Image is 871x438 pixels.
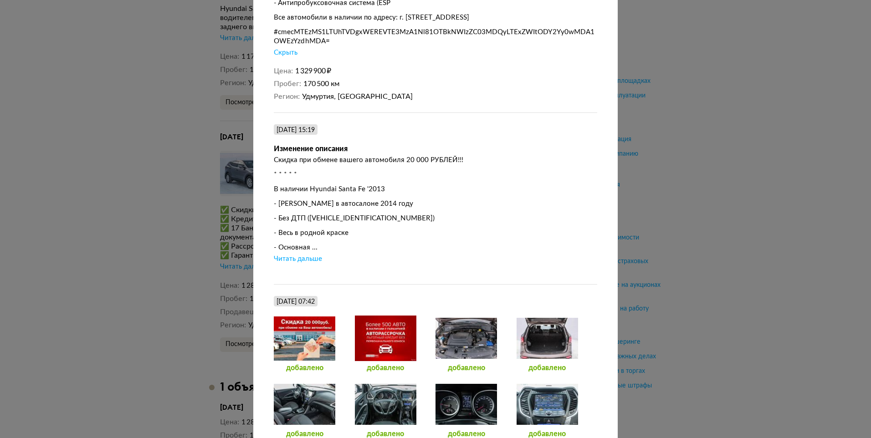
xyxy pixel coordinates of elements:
div: - Основная ... [274,243,597,252]
div: #cmecMTEzMS1LTUhTVDgxWEREVTE3MzA1Nl81OTBkNWIzZC03MDQyLTExZWItODY2Yy0wMDA1OWEzYzdhMDA= [274,28,597,46]
div: - Весь в родной краске [274,229,597,238]
div: Скидка при обмене вашего автомобиля 20 000 РУБЛЕЙ!!! [274,156,597,165]
div: добавлено [355,363,416,372]
div: Читать дальше [274,255,322,264]
div: добавлено [435,363,497,372]
dt: Цена [274,66,293,76]
div: Все автомобили в наличии по адресу: г. [STREET_ADDRESS] [274,13,597,22]
div: В наличии Hyundai Santa Fe '2013 [274,185,597,194]
div: Скрыть [274,48,297,57]
dt: Пробег [274,79,301,88]
dd: Удмуртия, [GEOGRAPHIC_DATA] [302,92,598,101]
span: 1 329 900 ₽ [295,67,331,75]
div: [DATE] 15:19 [277,126,315,134]
dd: 170 500 км [303,79,598,88]
div: - [PERSON_NAME] в автосалоне 2014 году [274,199,597,209]
dt: Регион [274,92,300,101]
div: [DATE] 07:42 [277,298,315,306]
div: Изменение описания [274,144,597,153]
div: добавлено [517,363,578,372]
div: - Без ДТП ([VEHICLE_IDENTIFICATION_NUMBER]) [274,214,597,223]
div: добавлено [274,363,335,372]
